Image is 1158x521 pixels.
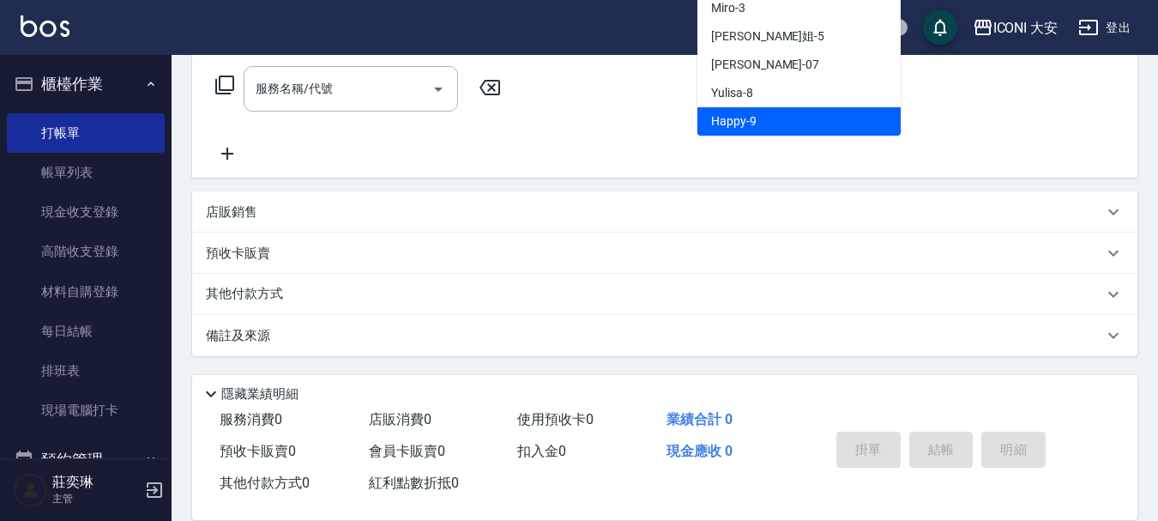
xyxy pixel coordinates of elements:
[221,385,299,403] p: 隱藏業績明細
[206,245,270,263] p: 預收卡販賣
[369,443,445,459] span: 會員卡販賣 0
[7,438,165,482] button: 預約管理
[220,411,282,427] span: 服務消費 0
[369,411,431,427] span: 店販消費 0
[7,312,165,351] a: 每日結帳
[21,15,69,37] img: Logo
[206,327,270,345] p: 備註及來源
[966,10,1065,45] button: ICONI 大安
[7,192,165,232] a: 現金收支登錄
[425,76,452,103] button: Open
[369,475,459,491] span: 紅利點數折抵 0
[711,27,824,45] span: [PERSON_NAME]姐 -5
[993,17,1058,39] div: ICONI 大安
[7,153,165,192] a: 帳單列表
[206,285,292,304] p: 其他付款方式
[923,10,957,45] button: save
[52,491,140,506] p: 主管
[517,443,566,459] span: 扣入金 0
[7,113,165,153] a: 打帳單
[7,62,165,106] button: 櫃檯作業
[7,391,165,430] a: 現場電腦打卡
[220,475,310,491] span: 其他付款方式 0
[517,411,594,427] span: 使用預收卡 0
[7,232,165,271] a: 高階收支登錄
[666,411,733,427] span: 業績合計 0
[14,473,48,507] img: Person
[192,315,1137,356] div: 備註及來源
[192,233,1137,274] div: 預收卡販賣
[711,112,757,130] span: Happy -9
[192,191,1137,233] div: 店販銷售
[220,443,296,459] span: 預收卡販賣 0
[666,443,733,459] span: 現金應收 0
[52,474,140,491] h5: 莊奕琳
[192,274,1137,315] div: 其他付款方式
[711,56,819,74] span: [PERSON_NAME] -07
[7,272,165,312] a: 材料自購登錄
[7,351,165,391] a: 排班表
[206,203,257,221] p: 店販銷售
[1071,12,1137,44] button: 登出
[711,84,753,102] span: Yulisa -8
